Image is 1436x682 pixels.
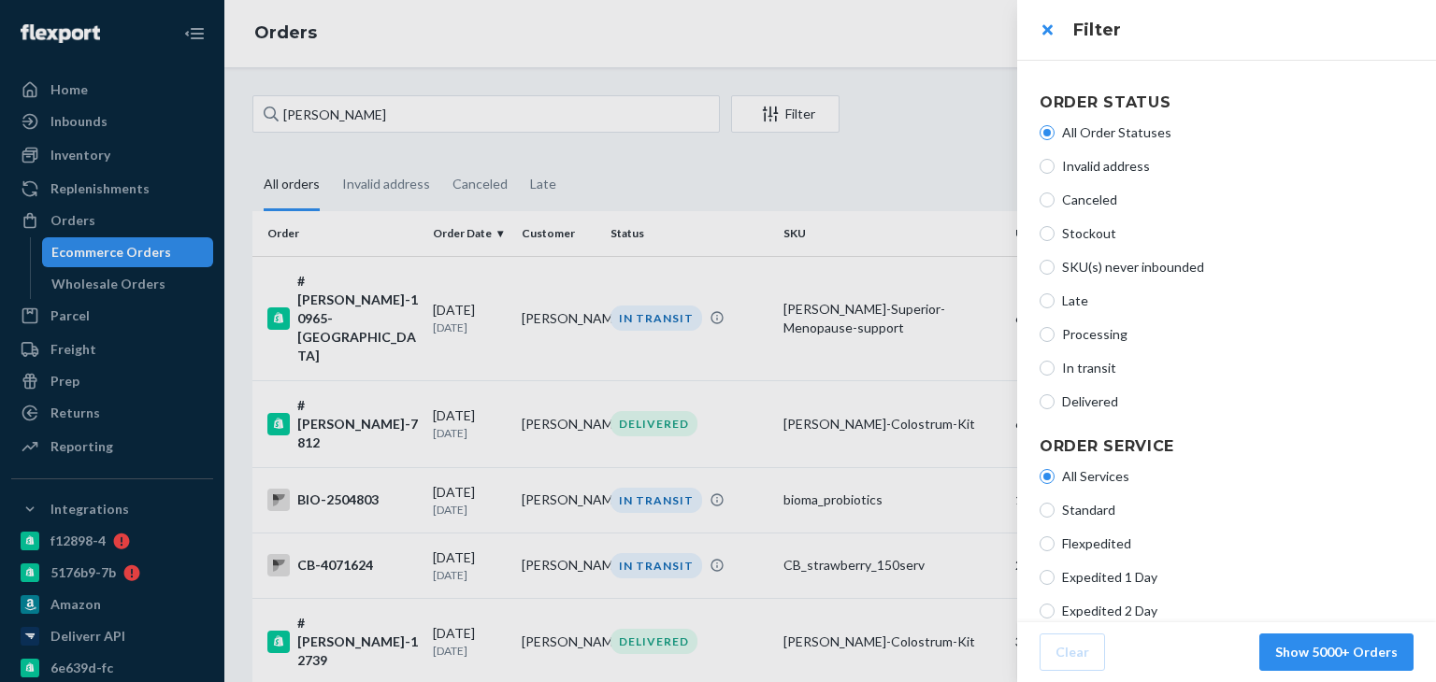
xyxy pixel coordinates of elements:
input: SKU(s) never inbounded [1040,260,1055,275]
span: Flexpedited [1062,534,1414,553]
input: Delivered [1040,394,1055,409]
input: Standard [1040,503,1055,518]
span: Delivered [1062,392,1414,411]
input: All Order Statuses [1040,125,1055,140]
span: Canceled [1062,191,1414,209]
span: In transit [1062,359,1414,377]
button: close [1028,11,1066,49]
h4: Order Status [1040,92,1414,114]
button: Clear [1040,633,1105,671]
span: Expedited 2 Day [1062,602,1414,620]
button: Show 5000+ Orders [1259,633,1414,671]
input: Processing [1040,327,1055,342]
span: SKU(s) never inbounded [1062,258,1414,277]
span: Expedited 1 Day [1062,568,1414,587]
span: All Services [1062,467,1414,486]
input: Late [1040,293,1055,308]
h3: Filter [1073,18,1414,42]
span: Late [1062,291,1414,310]
input: Stockout [1040,226,1055,241]
input: Canceled [1040,192,1055,207]
span: Processing [1062,325,1414,344]
input: Expedited 2 Day [1040,604,1055,618]
input: Invalid address [1040,159,1055,174]
h4: Order Service [1040,435,1414,458]
input: Expedited 1 Day [1040,570,1055,585]
span: Invalid address [1062,157,1414,176]
input: Flexpedited [1040,536,1055,551]
span: Standard [1062,501,1414,519]
span: All Order Statuses [1062,123,1414,142]
input: In transit [1040,361,1055,376]
span: Stockout [1062,224,1414,243]
input: All Services [1040,469,1055,484]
